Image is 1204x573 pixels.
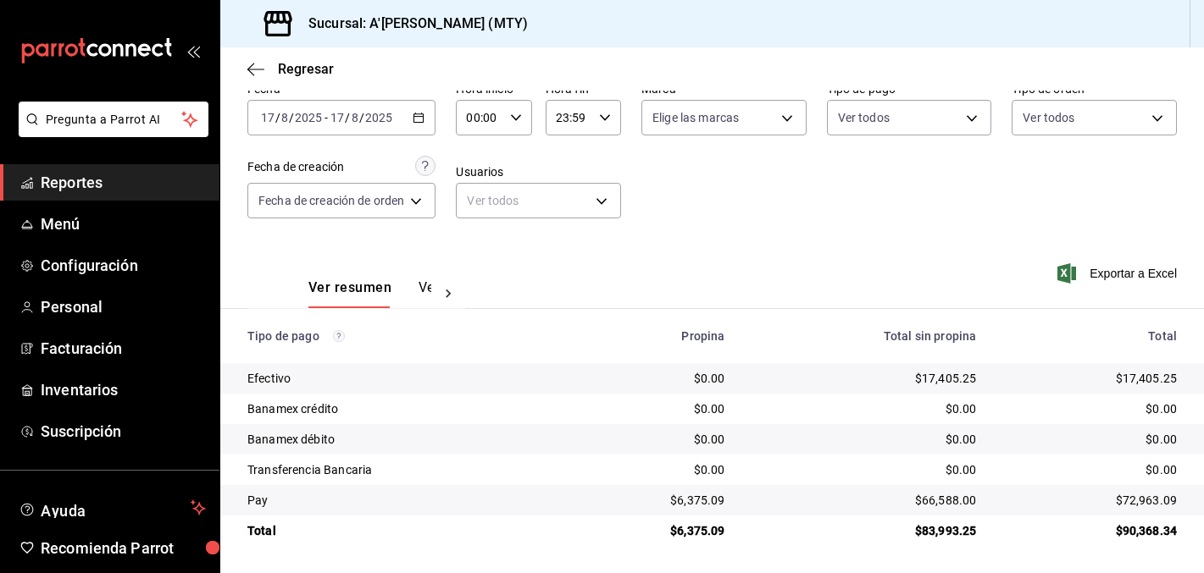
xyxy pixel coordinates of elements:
[456,83,531,95] label: Hora inicio
[364,111,393,124] input: ----
[581,492,725,509] div: $6,375.09
[258,192,404,209] span: Fecha de creación de orden
[1003,329,1177,343] div: Total
[546,83,621,95] label: Hora fin
[652,109,739,126] span: Elige las marcas
[1003,461,1177,478] div: $0.00
[295,14,528,34] h3: Sucursal: A'[PERSON_NAME] (MTY)
[308,279,431,308] div: navigation tabs
[247,431,554,448] div: Banamex débito
[247,158,344,176] div: Fecha de creación
[46,111,182,129] span: Pregunta a Parrot AI
[333,330,345,342] svg: Los pagos realizados con Pay y otras terminales son montos brutos.
[351,111,359,124] input: --
[294,111,323,124] input: ----
[419,279,482,308] button: Ver pagos
[752,329,977,343] div: Total sin propina
[275,111,280,124] span: /
[752,522,977,539] div: $83,993.25
[1003,400,1177,417] div: $0.00
[260,111,275,124] input: --
[247,83,436,95] label: Fecha
[838,109,890,126] span: Ver todos
[19,102,208,137] button: Pregunta a Parrot AI
[345,111,350,124] span: /
[359,111,364,124] span: /
[247,61,334,77] button: Regresar
[41,378,206,401] span: Inventarios
[278,61,334,77] span: Regresar
[289,111,294,124] span: /
[41,295,206,318] span: Personal
[41,171,206,194] span: Reportes
[581,522,725,539] div: $6,375.09
[41,498,184,518] span: Ayuda
[280,111,289,124] input: --
[581,370,725,387] div: $0.00
[12,123,208,140] a: Pregunta a Parrot AI
[1003,370,1177,387] div: $17,405.25
[752,370,977,387] div: $17,405.25
[581,461,725,478] div: $0.00
[581,329,725,343] div: Propina
[308,279,391,308] button: Ver resumen
[41,212,206,235] span: Menú
[1003,492,1177,509] div: $72,963.09
[41,537,206,559] span: Recomienda Parrot
[247,370,554,387] div: Efectivo
[456,183,621,218] div: Ver todos
[581,431,725,448] div: $0.00
[456,166,621,178] label: Usuarios
[1003,522,1177,539] div: $90,368.34
[752,400,977,417] div: $0.00
[247,329,554,343] div: Tipo de pago
[41,337,206,360] span: Facturación
[1061,263,1177,284] button: Exportar a Excel
[1003,431,1177,448] div: $0.00
[247,492,554,509] div: Pay
[41,254,206,277] span: Configuración
[581,400,725,417] div: $0.00
[247,461,554,478] div: Transferencia Bancaria
[186,44,200,58] button: open_drawer_menu
[247,522,554,539] div: Total
[752,461,977,478] div: $0.00
[325,111,328,124] span: -
[41,420,206,443] span: Suscripción
[1023,109,1074,126] span: Ver todos
[752,492,977,509] div: $66,588.00
[330,111,345,124] input: --
[752,431,977,448] div: $0.00
[247,400,554,417] div: Banamex crédito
